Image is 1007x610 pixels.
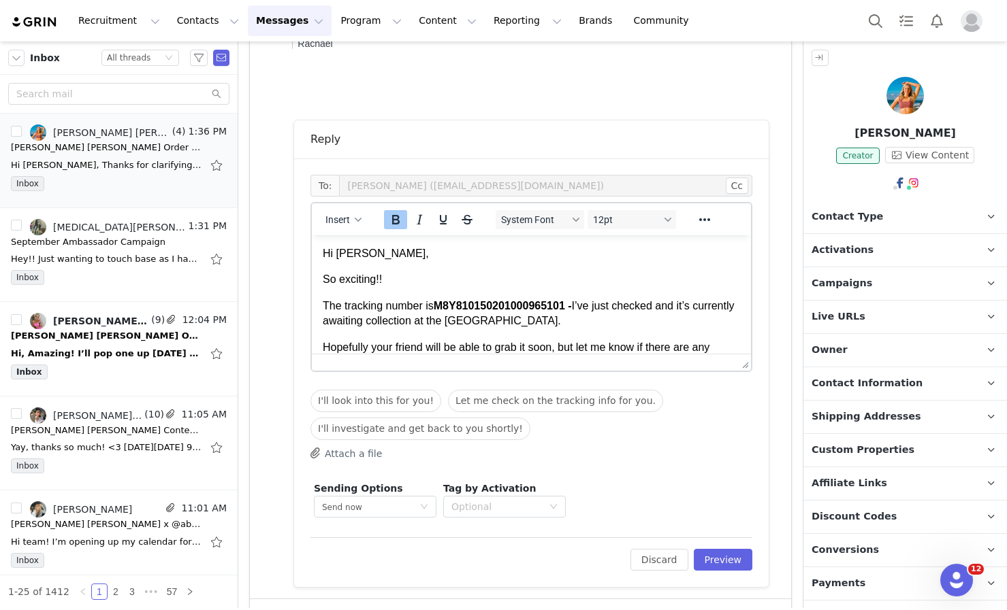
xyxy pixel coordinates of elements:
div: Lorna Jane x @abrittslife Collaboration [11,518,202,531]
button: View Content [885,147,974,163]
span: Owner [812,343,848,358]
span: Campaigns [812,276,872,291]
div: September Ambassador Campaign [11,235,165,249]
img: grin logo [11,16,59,29]
div: [PERSON_NAME], [PERSON_NAME] [PERSON_NAME] Ambassador [53,410,142,421]
button: I'll investigate and get back to you shortly! [310,418,530,440]
button: Underline [432,210,455,229]
a: 57 [163,584,182,599]
body: Rich Text Area. Press ALT-0 for help. [11,11,428,176]
strong: 1x IG Reel or TikTok [158,241,249,252]
span: Tag by Activation [443,483,536,494]
p: No worries at all about the late reply, and congratulations on your new home! So exciting! [5,68,492,79]
i: icon: search [212,89,221,99]
i: icon: left [79,588,87,596]
div: Thanks so much for this! I'm excited to receive the Lous pieces and start filming 🥳 I love that y... [5,27,492,60]
a: [PERSON_NAME], [PERSON_NAME] [PERSON_NAME] Ambassador [30,407,142,424]
span: Shipping Addresses [812,409,921,424]
p: Ecstatic to work with you on this campaign and see where this partnership goes! x [15,356,492,367]
span: Affiliate Links [812,476,887,491]
span: (9) [148,313,165,327]
li: 2 [108,583,124,600]
img: ff2139cc-e806-49e9-a66a-a64fe4d9a226.jpg [30,219,46,235]
span: (10) [142,407,164,422]
img: 4a7f8210-076c-4a9c-b4bb-2655f102b6cd.jpg [30,407,46,424]
img: Marissa Carr [886,77,924,114]
button: Notifications [922,5,952,36]
p: Hi [PERSON_NAME], [15,189,492,200]
p: Hi [PERSON_NAME], [15,146,492,156]
span: Live URLs [812,309,865,324]
p: Best x, Rachael [15,249,492,271]
span: Payments [812,576,865,591]
li: 3 [124,583,140,600]
button: Profile [953,10,996,32]
li: Next 3 Pages [140,583,162,600]
li: 1 [91,583,108,600]
p: Thanks so much for your message! So excited for you to receive the Lotus pieces and start filming... [5,26,492,58]
span: Creator [836,148,880,164]
span: Inbox [30,51,60,65]
button: Fonts [496,210,584,229]
iframe: Intercom live chat [940,564,973,596]
button: Messages [248,5,332,36]
p: We’re really excited to see your content and so grateful to have you on board for this partnershi... [15,228,492,239]
button: Program [332,5,410,36]
button: Insert [320,210,367,229]
p: Hopefully your friend will be able to grab it soon, but let me know if there are any issues at al... [11,105,428,135]
p: We’re really excited to see your content and so grateful to have you on board for this partnershi... [5,88,492,99]
button: I'll look into this for you! [310,390,441,412]
strong: 1x Cover Image via WeTransfer or Dropbox [265,241,460,252]
a: [PERSON_NAME] [PERSON_NAME] Ambassador, [PERSON_NAME] [30,124,170,141]
span: 12 [968,564,984,575]
button: Recruitment [70,5,168,36]
span: 12pt [593,214,660,225]
button: Contacts [169,5,247,36]
span: Inbox [11,176,44,191]
button: Italic [408,210,431,229]
input: Search mail [8,83,229,105]
span: Custom Properties [812,443,914,458]
div: [MEDICAL_DATA][PERSON_NAME] (Running) [53,222,186,233]
a: Community [626,5,703,36]
div: Optional [451,500,543,513]
p: Thanks so much for your message! So excited for you to receive the Lotus pieces and start filming... [15,166,492,199]
iframe: Rich Text Area [312,235,751,354]
span: Inbox [11,553,44,568]
li: Previous Page [75,583,91,600]
button: Attach a file [310,445,382,461]
img: 44728366-8e41-4e34-b5ca-cb75b29453a4--s.jpg [30,501,46,518]
div: [PERSON_NAME] [PERSON_NAME] Ambassador, [PERSON_NAME] [53,316,148,326]
a: [EMAIL_ADDRESS][DOMAIN_NAME] [5,114,418,136]
strong: M8Y810150201000965101 - [122,65,260,76]
button: Content [411,5,485,36]
p: We'd also love to provide you a discount code to reference in your post caption, allowing your au... [15,283,492,305]
span: Activations [812,243,874,258]
a: [EMAIL_ADDRESS][DOMAIN_NAME] [5,158,418,180]
a: Tasks [891,5,921,36]
span: Send now [322,503,362,512]
button: Bold [384,210,407,229]
p: So exciting!! [11,37,428,52]
a: 1 [92,584,107,599]
div: Cheers, [PERSON_NAME] [5,82,492,103]
p: We are just letting you know your orders for our September Lotus Styling Campaign have been proce... [15,230,492,273]
div: Hi [PERSON_NAME], [5,5,492,103]
div: Hi team! I’m opening up my calendar for October and currently booking collaborations for @abritts... [11,535,202,549]
span: To: [310,175,339,197]
span: Inbox [11,458,44,473]
div: Hi Rachael, Thanks for clarifying and that sounds great. Also hey, happy Lotus Launch Day 🎉🎉 So e... [11,158,202,172]
a: [PERSON_NAME] [PERSON_NAME] Ambassador, [PERSON_NAME] [30,313,148,329]
span: Conversions [812,543,879,558]
a: 2 [108,584,123,599]
a: [PERSON_NAME] [30,501,132,518]
span: [DATE] [15,252,45,262]
p: Best x, Rachael [5,109,492,131]
div: Hey!! Just wanting to touch base as I haven't heard from you guys in a while. I've been LOVING th... [11,252,202,266]
div: Press the Up and Down arrow keys to resize the editor. [737,354,751,371]
strong: [DATE] [163,262,194,273]
span: 11:01 AM [179,501,227,518]
button: Search [861,5,891,36]
p: Hi [PERSON_NAME], [5,5,492,16]
span: 11:05 AM [179,407,227,424]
